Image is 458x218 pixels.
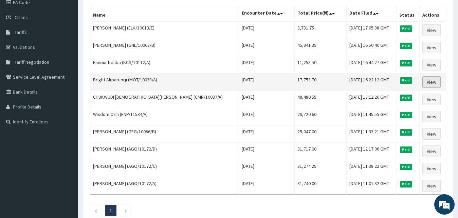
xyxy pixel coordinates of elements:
span: Paid [400,129,412,135]
span: Paid [400,112,412,118]
a: View [422,111,441,122]
td: [PERSON_NAME] (ELK/10013/E) [90,21,239,39]
td: [DATE] [239,56,295,74]
a: Previous page [94,207,97,214]
td: [DATE] 16:22:12 GMT [346,74,396,91]
td: Bright Akparuorji (MOT/10033/A) [90,74,239,91]
th: Status [397,6,420,22]
a: View [422,42,441,53]
span: Claims [15,14,28,20]
td: 11,258.50 [295,56,347,74]
a: View [422,94,441,105]
span: Paid [400,146,412,153]
th: Total Price(₦) [295,6,347,22]
span: Tariffs [15,29,27,35]
td: 45,941.35 [295,39,347,56]
th: Name [90,6,239,22]
td: 17,753.70 [295,74,347,91]
td: [PERSON_NAME] (GNL/10063/B) [90,39,239,56]
a: Page 1 is your current page [110,207,112,214]
td: [DATE] 13:12:26 GMT [346,91,396,108]
td: 31,740.00 [295,177,347,195]
span: Paid [400,181,412,187]
div: Minimize live chat window [111,3,128,20]
a: View [422,76,441,88]
a: View [422,163,441,174]
td: 3,731.75 [295,21,347,39]
a: View [422,59,441,71]
td: 31,717.00 [295,143,347,160]
td: [PERSON_NAME] (AGO/10172/C) [90,160,239,177]
span: Paid [400,95,412,101]
th: Encounter Date [239,6,295,22]
th: Date Filed [346,6,396,22]
a: View [422,128,441,140]
span: We're online! [39,66,94,134]
td: Wisdom Orih (ENP/11534/A) [90,108,239,125]
td: [DATE] [239,143,295,160]
td: [PERSON_NAME] (GEG/10086/B) [90,125,239,143]
img: d_794563401_company_1708531726252_794563401 [13,34,28,51]
td: [DATE] 16:44:27 GMT [346,56,396,74]
div: Chat with us now [35,38,114,47]
td: [DATE] 11:33:21 GMT [346,125,396,143]
span: Tariff Negotiation [15,59,49,65]
td: [DATE] [239,177,295,195]
td: [PERSON_NAME] (AGO/10172/A) [90,177,239,195]
td: [DATE] [239,74,295,91]
a: View [422,145,441,157]
span: Paid [400,77,412,83]
td: [DATE] [239,39,295,56]
td: [DATE] [239,160,295,177]
td: 29,720.60 [295,108,347,125]
td: [DATE] 11:45:55 GMT [346,108,396,125]
td: [DATE] [239,108,295,125]
a: Next page [124,207,127,214]
textarea: Type your message and hit 'Enter' [3,146,129,170]
td: [DATE] [239,21,295,39]
a: View [422,180,441,192]
td: [DATE] [239,125,295,143]
td: [DATE] 11:01:32 GMT [346,177,396,195]
td: 48,480.55 [295,91,347,108]
td: [DATE] 12:17:06 GMT [346,143,396,160]
th: Actions [420,6,446,22]
td: [DATE] 11:38:22 GMT [346,160,396,177]
span: Paid [400,25,412,32]
td: [DATE] 16:50:40 GMT [346,39,396,56]
td: 31,274.25 [295,160,347,177]
span: Paid [400,43,412,49]
span: Paid [400,164,412,170]
span: Paid [400,60,412,66]
a: View [422,24,441,36]
td: [PERSON_NAME] (AGO/10172/D) [90,143,239,160]
td: Favour Nduba (KCS/10112/A) [90,56,239,74]
td: [DATE] [239,91,295,108]
td: [DATE] 17:05:38 GMT [346,21,396,39]
td: 25,047.00 [295,125,347,143]
td: CHUKWUDI [DEMOGRAPHIC_DATA][PERSON_NAME] (CMR/10037/A) [90,91,239,108]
